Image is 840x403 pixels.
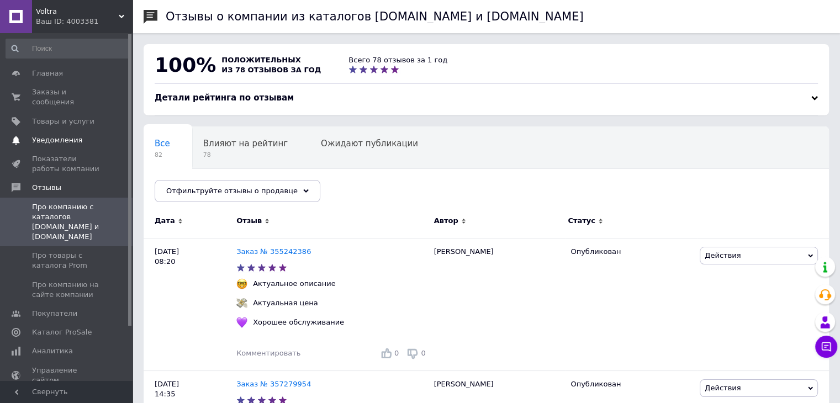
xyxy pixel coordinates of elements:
[32,116,94,126] span: Товары и услуги
[155,151,170,159] span: 82
[32,68,63,78] span: Главная
[203,139,288,149] span: Влияют на рейтинг
[166,187,298,195] span: Отфильтруйте отзывы о продавце
[203,151,288,159] span: 78
[155,54,216,76] span: 100%
[32,202,102,242] span: Про компанию с каталогов [DOMAIN_NAME] и [DOMAIN_NAME]
[155,181,274,190] span: Опубликованы без комме...
[705,251,741,259] span: Действия
[32,327,92,337] span: Каталог ProSale
[155,216,175,226] span: Дата
[221,66,321,74] span: из 78 отзывов за год
[394,349,399,357] span: 0
[570,379,691,389] div: Опубликован
[236,348,300,358] div: Комментировать
[236,317,247,328] img: :purple_heart:
[221,56,300,64] span: положительных
[236,349,300,357] span: Комментировать
[155,93,294,103] span: Детали рейтинга по отзывам
[236,216,262,226] span: Отзыв
[166,10,584,23] h1: Отзывы о компании из каталогов [DOMAIN_NAME] и [DOMAIN_NAME]
[250,279,339,289] div: Актуальное описание
[250,298,321,308] div: Актуальная цена
[144,169,297,211] div: Опубликованы без комментария
[32,154,102,174] span: Показатели работы компании
[570,247,691,257] div: Опубликован
[250,317,347,327] div: Хорошее обслуживание
[236,247,311,256] a: Заказ № 355242386
[568,216,595,226] span: Статус
[36,17,133,26] div: Ваш ID: 4003381
[429,238,566,370] div: [PERSON_NAME]
[32,309,77,319] span: Покупатели
[32,251,102,271] span: Про товары с каталога Prom
[32,280,102,300] span: Про компанию на сайте компании
[32,346,73,356] span: Аналитика
[321,139,418,149] span: Ожидают публикации
[434,216,458,226] span: Автор
[236,278,247,289] img: :nerd_face:
[6,39,130,59] input: Поиск
[815,336,837,358] button: Чат с покупателем
[236,298,247,309] img: :money_with_wings:
[32,365,102,385] span: Управление сайтом
[705,384,741,392] span: Действия
[32,135,82,145] span: Уведомления
[155,139,170,149] span: Все
[348,55,447,65] div: Всего 78 отзывов за 1 год
[236,380,311,388] a: Заказ № 357279954
[421,349,425,357] span: 0
[155,92,818,104] div: Детали рейтинга по отзывам
[36,7,119,17] span: Voltra
[32,87,102,107] span: Заказы и сообщения
[32,183,61,193] span: Отзывы
[144,238,236,370] div: [DATE] 08:20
